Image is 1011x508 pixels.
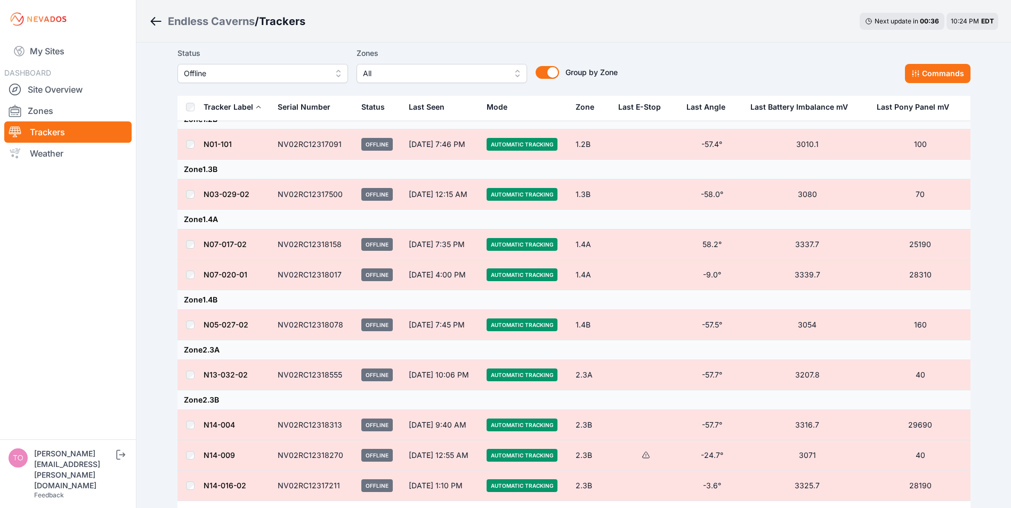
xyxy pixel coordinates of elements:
[204,190,249,199] a: N03-029-02
[402,360,480,390] td: [DATE] 10:06 PM
[4,68,51,77] span: DASHBOARD
[204,420,235,429] a: N14-004
[357,47,527,60] label: Zones
[204,94,262,120] button: Tracker Label
[177,64,348,83] button: Offline
[402,410,480,440] td: [DATE] 9:40 AM
[402,260,480,290] td: [DATE] 4:00 PM
[204,240,247,249] a: N07-017-02
[361,94,393,120] button: Status
[744,440,870,471] td: 3071
[271,471,355,501] td: NV02RC12317211
[487,268,557,281] span: Automatic Tracking
[402,440,480,471] td: [DATE] 12:55 AM
[981,17,994,25] span: EDT
[576,102,594,112] div: Zone
[569,360,612,390] td: 2.3A
[680,471,744,501] td: -3.6°
[870,179,970,210] td: 70
[271,310,355,340] td: NV02RC12318078
[177,290,970,310] td: Zone 1.4B
[870,360,970,390] td: 40
[4,38,132,64] a: My Sites
[204,102,253,112] div: Tracker Label
[744,410,870,440] td: 3316.7
[744,129,870,160] td: 3010.1
[177,390,970,410] td: Zone 2.3B
[271,230,355,260] td: NV02RC12318158
[744,360,870,390] td: 3207.8
[569,310,612,340] td: 1.4B
[680,410,744,440] td: -57.7°
[361,419,393,431] span: Offline
[402,179,480,210] td: [DATE] 12:15 AM
[680,360,744,390] td: -57.7°
[357,64,527,83] button: All
[402,129,480,160] td: [DATE] 7:46 PM
[487,368,557,381] span: Automatic Tracking
[9,448,28,468] img: tomasz.barcz@energix-group.com
[870,440,970,471] td: 40
[184,67,327,80] span: Offline
[870,260,970,290] td: 28310
[204,320,248,329] a: N05-027-02
[686,102,725,112] div: Last Angle
[361,102,385,112] div: Status
[361,318,393,331] span: Offline
[168,14,255,29] a: Endless Caverns
[34,448,114,491] div: [PERSON_NAME][EMAIL_ADDRESS][PERSON_NAME][DOMAIN_NAME]
[177,340,970,360] td: Zone 2.3A
[618,94,669,120] button: Last E-Stop
[744,230,870,260] td: 3337.7
[361,188,393,201] span: Offline
[487,238,557,251] span: Automatic Tracking
[4,100,132,121] a: Zones
[744,471,870,501] td: 3325.7
[409,94,474,120] div: Last Seen
[487,318,557,331] span: Automatic Tracking
[361,449,393,462] span: Offline
[487,94,516,120] button: Mode
[204,481,246,490] a: N14-016-02
[951,17,979,25] span: 10:24 PM
[271,129,355,160] td: NV02RC12317091
[680,310,744,340] td: -57.5°
[271,360,355,390] td: NV02RC12318555
[877,102,949,112] div: Last Pony Panel mV
[361,268,393,281] span: Offline
[569,410,612,440] td: 2.3B
[569,230,612,260] td: 1.4A
[361,368,393,381] span: Offline
[177,47,348,60] label: Status
[4,143,132,164] a: Weather
[34,491,64,499] a: Feedback
[361,479,393,492] span: Offline
[204,450,235,460] a: N14-009
[149,7,305,35] nav: Breadcrumb
[361,238,393,251] span: Offline
[905,64,970,83] button: Commands
[744,260,870,290] td: 3339.7
[870,410,970,440] td: 29690
[4,121,132,143] a: Trackers
[870,129,970,160] td: 100
[271,440,355,471] td: NV02RC12318270
[487,479,557,492] span: Automatic Tracking
[680,440,744,471] td: -24.7°
[680,129,744,160] td: -57.4°
[875,17,918,25] span: Next update in
[487,419,557,431] span: Automatic Tracking
[686,94,734,120] button: Last Angle
[680,230,744,260] td: 58.2°
[402,310,480,340] td: [DATE] 7:45 PM
[569,260,612,290] td: 1.4A
[618,102,661,112] div: Last E-Stop
[204,140,232,149] a: N01-101
[920,17,939,26] div: 00 : 36
[744,310,870,340] td: 3054
[576,94,603,120] button: Zone
[680,179,744,210] td: -58.0°
[4,79,132,100] a: Site Overview
[402,471,480,501] td: [DATE] 1:10 PM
